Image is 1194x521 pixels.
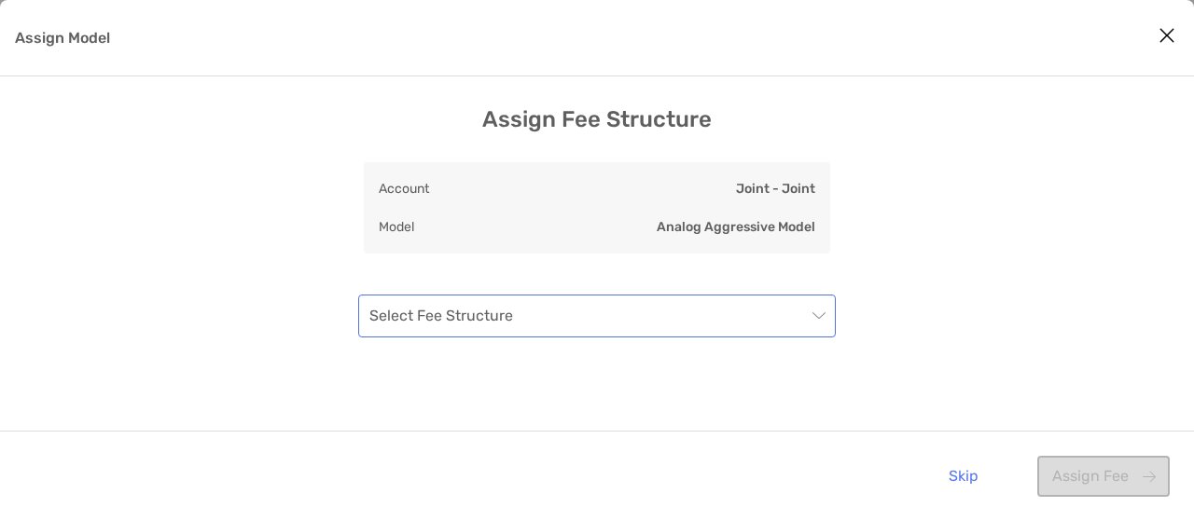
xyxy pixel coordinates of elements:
p: Joint - Joint [736,177,815,200]
p: Assign Model [15,26,110,49]
button: Skip [934,456,993,497]
p: Analog Aggressive Model [657,215,815,239]
p: Account [379,177,429,200]
button: Close modal [1153,22,1181,50]
h3: Assign Fee Structure [482,106,712,132]
p: Model [379,215,414,239]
